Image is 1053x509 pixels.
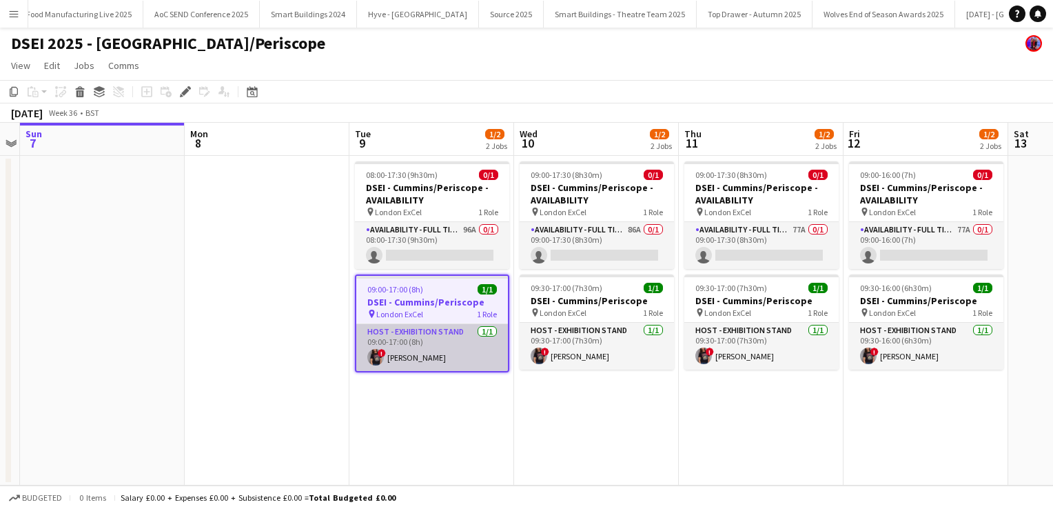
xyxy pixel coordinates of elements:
[684,181,839,206] h3: DSEI - Cummins/Periscope - AVAILABILITY
[520,128,538,140] span: Wed
[479,1,544,28] button: Source 2025
[23,135,42,151] span: 7
[540,308,586,318] span: London ExCel
[870,348,879,356] span: !
[520,323,674,370] app-card-role: Host - Exhibition Stand1/109:30-17:00 (7h30m)![PERSON_NAME]
[103,57,145,74] a: Comms
[76,492,109,503] span: 0 items
[815,141,837,151] div: 2 Jobs
[643,207,663,217] span: 1 Role
[520,161,674,269] div: 09:00-17:30 (8h30m)0/1DSEI - Cummins/Periscope - AVAILABILITY London ExCel1 RoleAvailability - Fu...
[520,295,674,307] h3: DSEI - Cummins/Periscope
[6,57,36,74] a: View
[357,1,479,28] button: Hyve - [GEOGRAPHIC_DATA]
[808,283,828,293] span: 1/1
[44,59,60,72] span: Edit
[260,1,357,28] button: Smart Buildings 2024
[544,1,697,28] button: Smart Buildings - Theatre Team 2025
[309,492,396,503] span: Total Budgeted £0.00
[378,349,386,357] span: !
[355,161,509,269] app-job-card: 08:00-17:30 (9h30m)0/1DSEI - Cummins/Periscope - AVAILABILITY London ExCel1 RoleAvailability - Fu...
[973,170,992,180] span: 0/1
[485,129,504,139] span: 1/2
[643,308,663,318] span: 1 Role
[188,135,208,151] span: 8
[704,207,751,217] span: London ExCel
[972,207,992,217] span: 1 Role
[695,283,767,293] span: 09:30-17:00 (7h30m)
[520,275,674,370] app-job-card: 09:30-17:00 (7h30m)1/1DSEI - Cummins/Periscope London ExCel1 RoleHost - Exhibition Stand1/109:30-...
[847,135,860,151] span: 12
[706,348,714,356] span: !
[849,222,1003,269] app-card-role: Availability - Full Time Role77A0/109:00-16:00 (7h)
[808,170,828,180] span: 0/1
[849,295,1003,307] h3: DSEI - Cummins/Periscope
[11,33,325,54] h1: DSEI 2025 - [GEOGRAPHIC_DATA]/Periscope
[808,207,828,217] span: 1 Role
[11,106,43,120] div: [DATE]
[860,170,916,180] span: 09:00-16:00 (7h)
[541,348,549,356] span: !
[695,170,767,180] span: 09:00-17:30 (8h30m)
[375,207,422,217] span: London ExCel
[74,59,94,72] span: Jobs
[849,128,860,140] span: Fri
[704,308,751,318] span: London ExCel
[849,323,1003,370] app-card-role: Host - Exhibition Stand1/109:30-16:00 (6h30m)![PERSON_NAME]
[684,161,839,269] app-job-card: 09:00-17:30 (8h30m)0/1DSEI - Cummins/Periscope - AVAILABILITY London ExCel1 RoleAvailability - Fu...
[808,308,828,318] span: 1 Role
[85,108,99,118] div: BST
[651,141,672,151] div: 2 Jobs
[486,141,507,151] div: 2 Jobs
[7,490,64,506] button: Budgeted
[1025,35,1042,52] app-user-avatar: Promo House Bookers
[684,323,839,370] app-card-role: Host - Exhibition Stand1/109:30-17:00 (7h30m)![PERSON_NAME]
[684,222,839,269] app-card-role: Availability - Full Time Role77A0/109:00-17:30 (8h30m)
[650,129,669,139] span: 1/2
[22,493,62,503] span: Budgeted
[367,284,423,295] span: 09:00-17:00 (8h)
[684,275,839,370] app-job-card: 09:30-17:00 (7h30m)1/1DSEI - Cummins/Periscope London ExCel1 RoleHost - Exhibition Stand1/109:30-...
[68,57,100,74] a: Jobs
[376,309,423,319] span: London ExCel
[980,141,1001,151] div: 2 Jobs
[355,275,509,372] app-job-card: 09:00-17:00 (8h)1/1DSEI - Cummins/Periscope London ExCel1 RoleHost - Exhibition Stand1/109:00-17:...
[697,1,812,28] button: Top Drawer - Autumn 2025
[849,181,1003,206] h3: DSEI - Cummins/Periscope - AVAILABILITY
[355,222,509,269] app-card-role: Availability - Full Time Role96A0/108:00-17:30 (9h30m)
[355,128,371,140] span: Tue
[684,128,702,140] span: Thu
[849,161,1003,269] div: 09:00-16:00 (7h)0/1DSEI - Cummins/Periscope - AVAILABILITY London ExCel1 RoleAvailability - Full ...
[973,283,992,293] span: 1/1
[478,207,498,217] span: 1 Role
[353,135,371,151] span: 9
[520,222,674,269] app-card-role: Availability - Full Time Role86A0/109:00-17:30 (8h30m)
[869,308,916,318] span: London ExCel
[682,135,702,151] span: 11
[972,308,992,318] span: 1 Role
[25,128,42,140] span: Sun
[644,283,663,293] span: 1/1
[1012,135,1029,151] span: 13
[39,57,65,74] a: Edit
[478,284,497,295] span: 1/1
[108,59,139,72] span: Comms
[849,275,1003,370] app-job-card: 09:30-16:00 (6h30m)1/1DSEI - Cummins/Periscope London ExCel1 RoleHost - Exhibition Stand1/109:30-...
[1014,128,1029,140] span: Sat
[540,207,586,217] span: London ExCel
[143,1,260,28] button: AoC SEND Conference 2025
[11,59,30,72] span: View
[366,170,438,180] span: 08:00-17:30 (9h30m)
[356,324,508,371] app-card-role: Host - Exhibition Stand1/109:00-17:00 (8h)![PERSON_NAME]
[520,181,674,206] h3: DSEI - Cummins/Periscope - AVAILABILITY
[684,295,839,307] h3: DSEI - Cummins/Periscope
[190,128,208,140] span: Mon
[979,129,999,139] span: 1/2
[531,170,602,180] span: 09:00-17:30 (8h30m)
